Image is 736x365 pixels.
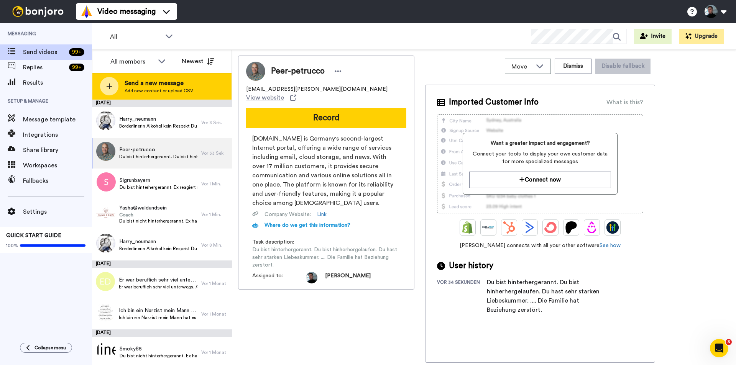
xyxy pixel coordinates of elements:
[96,303,115,322] img: 7ffee938-68f2-4613-a695-30c85e45ae1a.jpg
[252,272,306,283] span: Assigned to:
[524,221,536,234] img: ActiveCampaign
[110,32,161,41] span: All
[201,181,228,187] div: Vor 1 Min.
[119,238,197,246] span: Harry_neumann
[634,29,672,44] button: Invite
[565,221,577,234] img: Patreon
[92,329,232,337] div: [DATE]
[6,242,18,249] span: 100%
[119,246,197,252] span: Borderlinerin Alkohol kein Respekt Du bist hinterhergerannt. Ihr seid zerstritten. Du hast sehr s...
[246,108,406,128] button: Record
[201,280,228,286] div: Vor 1 Monat
[69,64,84,71] div: 99 +
[96,203,115,222] img: 54acfb6b-4968-45e3-b122-c7ddec115fc4.png
[469,172,611,188] button: Connect now
[252,246,400,269] span: Du bist hinterhergerannt. Du bist hinherhergelaufen. Du hast sehr starken Liebeskummer. .... Die ...
[120,177,197,184] span: Sigrunbayern
[176,54,220,69] button: Newest
[23,161,92,170] span: Workspaces
[482,221,495,234] img: Ontraport
[246,93,284,102] span: View website
[119,146,197,154] span: Peer-petrucco
[487,278,609,314] div: Du bist hinterhergerannt. Du bist hinherhergelaufen. Du hast sehr starken Liebeskummer. .... Die ...
[503,221,515,234] img: Hubspot
[600,243,621,248] a: See how
[120,184,197,190] span: Du bist hinterhergerannt. Ex reagiert nicht mehr. Du hast sehr starken Liebeskummer. Ex hat den K...
[710,339,728,357] iframe: Intercom live chat
[125,88,193,94] span: Add new contact or upload CSV
[119,123,197,129] span: Borderlinerin Alkohol kein Respekt Du bist hinterhergerannt. Ihr seid zerstritten. Du hast sehr s...
[246,62,265,81] img: Image of Peer-petrucco
[119,212,197,218] span: Coach
[110,57,154,66] div: All members
[317,211,327,218] a: Link
[97,341,116,360] img: 6600c1fb-6cfd-4468-977c-d6cb75114479.png
[23,146,92,155] span: Share library
[119,154,197,160] span: Du bist hinterhergerannt. Du bist hinherhergelaufen. Du hast sehr starken Liebeskummer. .... Die ...
[23,130,92,139] span: Integrations
[97,172,116,192] img: s.png
[679,29,724,44] button: Upgrade
[462,221,474,234] img: Shopify
[120,353,197,359] span: Du bist nicht hinterhergerannt. Ex hat bereits eine neue Beziehung. .... Kontakt muss immer von d...
[449,97,539,108] span: Imported Customer Info
[96,234,115,253] img: 572eb551-446e-4128-b302-624921dd4743.jpg
[201,119,228,126] div: Vor 3 Sek.
[555,59,591,74] button: Dismiss
[20,343,72,353] button: Collapse menu
[92,260,232,268] div: [DATE]
[606,98,643,107] div: What is this?
[449,260,493,272] span: User history
[9,6,67,17] img: bj-logo-header-white.svg
[119,314,197,321] span: Ich bin ein Narzist mein Mann hat es mir oft gesagt aber ich habe es nie verstanden oder akzeptie...
[252,134,400,208] span: [DOMAIN_NAME] is Germany's second-largest Internet portal, offering a wide range of services incl...
[264,223,350,228] span: Where do we get this information?
[201,349,228,355] div: Vor 1 Monat
[437,242,643,249] span: [PERSON_NAME] connects with all your other software
[437,279,487,314] div: vor 34 Sekunden
[511,62,532,71] span: Move
[119,115,197,123] span: Harry_neumann
[23,207,92,216] span: Settings
[23,78,92,87] span: Results
[6,233,61,238] span: QUICK START GUIDE
[586,221,598,234] img: Drip
[119,284,197,290] span: Er war beruflich sehr viel unterwegs. Als wir zusammen ein Haus kaufen wollten und ich meinen Job...
[726,339,732,345] span: 3
[606,221,619,234] img: GoHighLevel
[252,238,306,246] span: Task description :
[201,211,228,218] div: Vor 1 Min.
[23,47,66,57] span: Send videos
[119,307,197,314] span: Ich bin ein Narzist mein Mann hat es mir oft gesagt aber ich habe es nie verstanden oder akzeptie...
[201,242,228,248] div: Vor 8 Min.
[96,111,115,130] img: 572eb551-446e-4128-b302-624921dd4743.jpg
[306,272,317,283] img: AOh14GgvpU1ck5ZFzChok39f0RsYRqOFYcWQa6oK6CQBlA=s96-c
[92,100,232,107] div: [DATE]
[119,204,197,212] span: Yasha@waldundsein
[325,272,371,283] span: [PERSON_NAME]
[544,221,557,234] img: ConvertKit
[119,276,197,284] span: Er war beruflich sehr viel unterwegs. Als wir zusammen ein Haus kaufen wollten und ich meinen Job...
[23,115,92,124] span: Message template
[246,85,388,93] span: [EMAIL_ADDRESS][PERSON_NAME][DOMAIN_NAME]
[595,59,651,74] button: Disable fallback
[96,272,115,291] img: ed.png
[23,63,66,72] span: Replies
[469,150,611,165] span: Connect your tools to display your own customer data for more specialized messages
[120,345,197,353] span: Smoky85
[97,6,156,17] span: Video messaging
[469,139,611,147] span: Want a greater impact and engagement?
[80,5,93,18] img: vm-color.svg
[201,311,228,317] div: Vor 1 Monat
[264,211,311,218] span: Company Website :
[201,150,228,156] div: Vor 33 Sek.
[271,65,325,77] span: Peer-petrucco
[96,142,115,161] img: 4a834771-202f-41c2-8fe5-59b439bdb3ce.jpg
[34,345,66,351] span: Collapse menu
[23,176,92,185] span: Fallbacks
[246,93,296,102] a: View website
[119,218,197,224] span: Du bist nicht hinterhergerannt. Ex hat bereits eine neue Beziehung. Du hast normalen Liebeskummer...
[125,79,193,88] span: Send a new message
